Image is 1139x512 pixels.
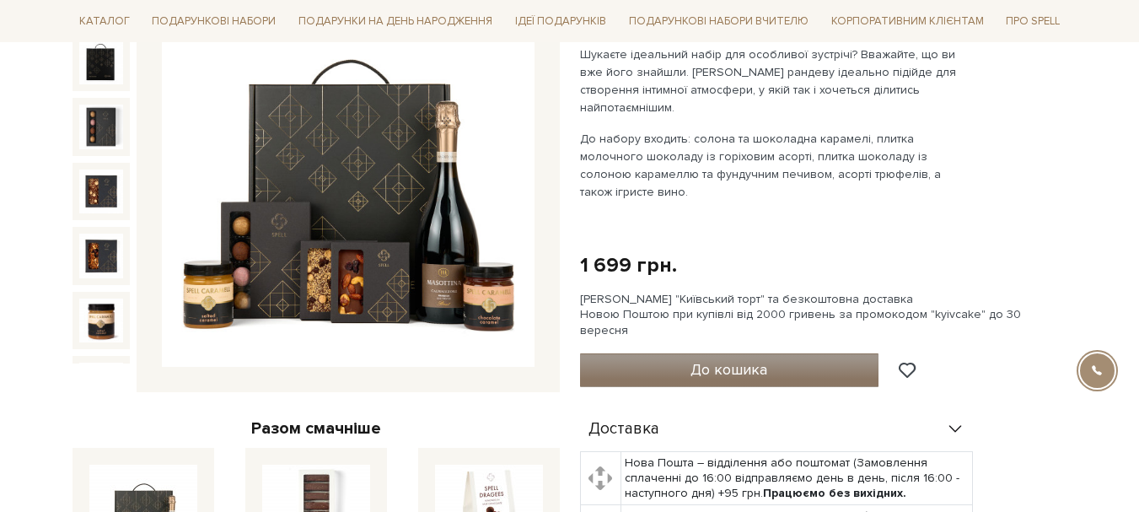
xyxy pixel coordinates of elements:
[588,422,659,437] span: Доставка
[292,8,499,35] a: Подарунки на День народження
[580,252,677,278] div: 1 699 грн.
[999,8,1066,35] a: Про Spell
[690,360,767,379] span: До кошика
[145,8,282,35] a: Подарункові набори
[73,418,560,439] div: Разом смачніше
[79,40,123,84] img: Подарунок Солодке рандеву
[79,105,123,148] img: Подарунок Солодке рандеву
[622,7,815,35] a: Подарункові набори Вчителю
[825,8,991,35] a: Корпоративним клієнтам
[621,451,972,505] td: Нова Пошта – відділення або поштомат (Замовлення сплаченні до 16:00 відправляємо день в день, піс...
[79,299,123,342] img: Подарунок Солодке рандеву
[580,46,975,116] p: Шукаєте ідеальний набір для особливої зустрічі? Вважайте, що ви вже його знайшли. [PERSON_NAME] р...
[79,234,123,278] img: Подарунок Солодке рандеву
[580,353,879,387] button: До кошика
[73,8,137,35] a: Каталог
[508,8,613,35] a: Ідеї подарунків
[763,486,906,500] b: Працюємо без вихідних.
[580,130,975,201] p: До набору входить: солона та шоколадна карамелі, плитка молочного шоколаду із горіховим асорті, п...
[79,363,123,407] img: Подарунок Солодке рандеву
[79,170,123,213] img: Подарунок Солодке рандеву
[580,292,1067,338] div: [PERSON_NAME] "Київський торт" та безкоштовна доставка Новою Поштою при купівлі від 2000 гривень ...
